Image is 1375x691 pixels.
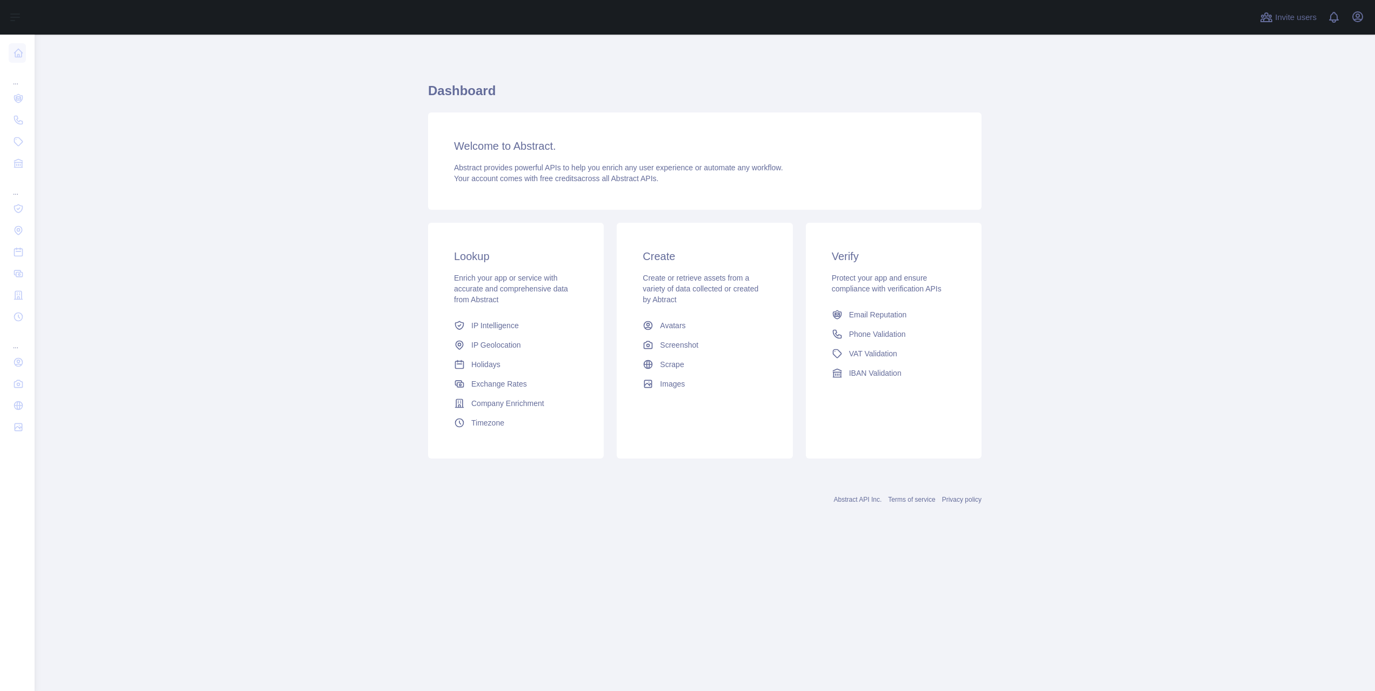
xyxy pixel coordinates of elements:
h3: Verify [832,249,956,264]
span: Scrape [660,359,684,370]
a: Avatars [638,316,771,335]
div: ... [9,175,26,197]
span: Screenshot [660,340,698,350]
a: Privacy policy [942,496,982,503]
a: Abstract API Inc. [834,496,882,503]
span: free credits [540,174,577,183]
a: Holidays [450,355,582,374]
button: Invite users [1258,9,1319,26]
a: Exchange Rates [450,374,582,394]
a: IBAN Validation [827,363,960,383]
h3: Create [643,249,766,264]
a: Phone Validation [827,324,960,344]
span: Phone Validation [849,329,906,340]
span: Your account comes with across all Abstract APIs. [454,174,658,183]
span: Holidays [471,359,500,370]
a: Scrape [638,355,771,374]
span: Abstract provides powerful APIs to help you enrich any user experience or automate any workflow. [454,163,783,172]
span: IBAN Validation [849,368,902,378]
div: ... [9,65,26,87]
a: IP Intelligence [450,316,582,335]
h3: Lookup [454,249,578,264]
span: Exchange Rates [471,378,527,389]
a: Email Reputation [827,305,960,324]
a: Timezone [450,413,582,433]
span: Avatars [660,320,685,331]
div: ... [9,329,26,350]
span: Create or retrieve assets from a variety of data collected or created by Abtract [643,274,758,304]
h1: Dashboard [428,82,982,108]
a: Screenshot [638,335,771,355]
a: Terms of service [888,496,935,503]
h3: Welcome to Abstract. [454,138,956,154]
span: Enrich your app or service with accurate and comprehensive data from Abstract [454,274,568,304]
a: Images [638,374,771,394]
span: Invite users [1275,11,1317,24]
span: Protect your app and ensure compliance with verification APIs [832,274,942,293]
a: IP Geolocation [450,335,582,355]
span: VAT Validation [849,348,897,359]
span: Email Reputation [849,309,907,320]
span: IP Intelligence [471,320,519,331]
span: Company Enrichment [471,398,544,409]
span: Images [660,378,685,389]
span: Timezone [471,417,504,428]
span: IP Geolocation [471,340,521,350]
a: Company Enrichment [450,394,582,413]
a: VAT Validation [827,344,960,363]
